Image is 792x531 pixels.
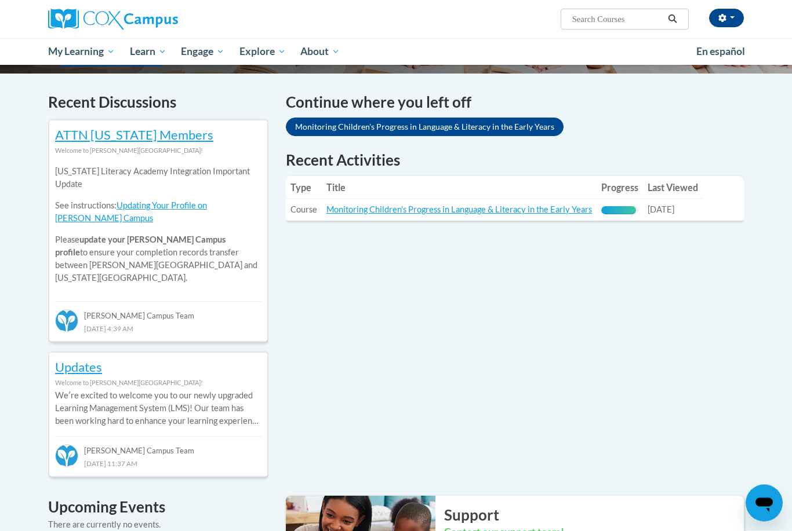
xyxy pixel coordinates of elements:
[55,235,226,258] b: update your [PERSON_NAME] Campus profile
[55,201,207,224] a: Updating Your Profile on [PERSON_NAME] Campus
[55,445,78,468] img: Cox Campus Team
[444,505,744,526] h2: Support
[709,9,744,27] button: Account Settings
[130,45,166,58] span: Learn
[286,150,744,171] h1: Recent Activities
[597,177,643,200] th: Progress
[55,145,261,158] div: Welcome to [PERSON_NAME][GEOGRAPHIC_DATA]!
[48,9,268,30] a: Cox Campus
[322,177,597,200] th: Title
[55,457,261,470] div: [DATE] 11:37 AM
[286,91,744,114] h4: Continue where you left off
[31,38,761,65] div: Main menu
[55,310,78,333] img: Cox Campus Team
[48,91,268,114] h4: Recent Discussions
[55,200,261,225] p: See instructions:
[173,38,232,65] a: Engage
[286,118,564,137] a: Monitoring Children's Progress in Language & Literacy in the Early Years
[293,38,348,65] a: About
[48,520,161,530] span: There are currently no events.
[239,45,286,58] span: Explore
[664,12,681,26] button: Search
[648,205,674,215] span: [DATE]
[55,302,261,323] div: [PERSON_NAME] Campus Team
[55,158,261,294] div: Please to ensure your completion records transfer between [PERSON_NAME][GEOGRAPHIC_DATA] and [US_...
[232,38,293,65] a: Explore
[286,177,322,200] th: Type
[689,39,753,64] a: En español
[122,38,174,65] a: Learn
[181,45,224,58] span: Engage
[55,127,213,143] a: ATTN [US_STATE] Members
[55,166,261,191] p: [US_STATE] Literacy Academy Integration Important Update
[290,205,317,215] span: Course
[55,390,261,428] p: Weʹre excited to welcome you to our newly upgraded Learning Management System (LMS)! Our team has...
[326,205,592,215] a: Monitoring Children's Progress in Language & Literacy in the Early Years
[55,377,261,390] div: Welcome to [PERSON_NAME][GEOGRAPHIC_DATA]!
[48,45,115,58] span: My Learning
[55,437,261,457] div: [PERSON_NAME] Campus Team
[571,12,664,26] input: Search Courses
[48,9,178,30] img: Cox Campus
[746,485,783,522] iframe: Button to launch messaging window
[41,38,122,65] a: My Learning
[48,496,268,519] h4: Upcoming Events
[643,177,703,200] th: Last Viewed
[601,207,636,215] div: Progress, %
[300,45,340,58] span: About
[55,323,261,335] div: [DATE] 4:39 AM
[696,45,745,57] span: En español
[55,360,102,375] a: Updates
